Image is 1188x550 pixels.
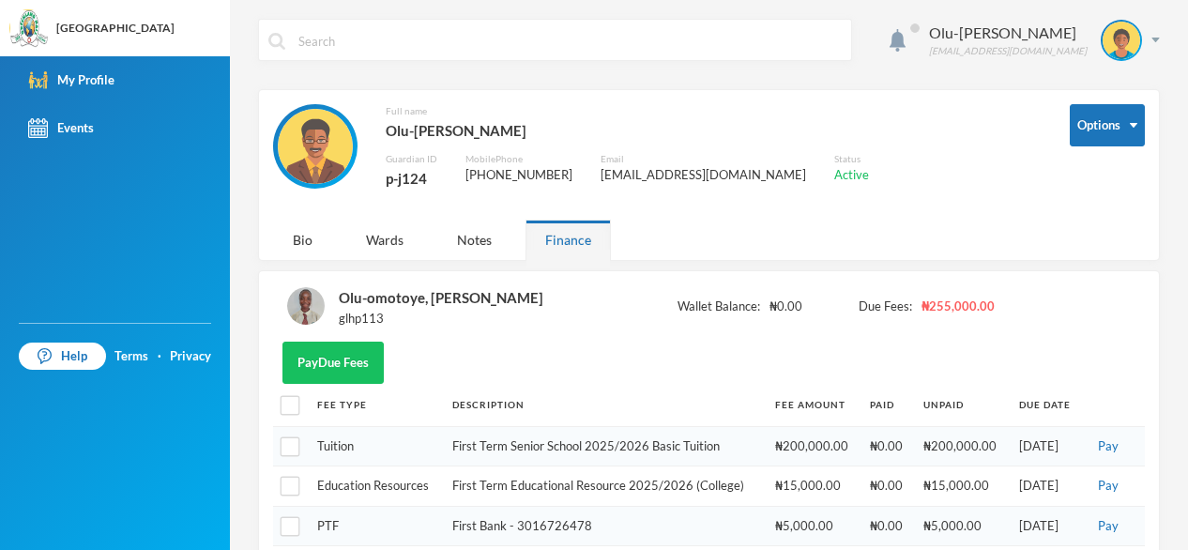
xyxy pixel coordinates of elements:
td: PTF [308,506,443,546]
div: glhp113 [339,310,543,328]
div: Mobile Phone [465,152,572,166]
th: Fee Amount [766,384,861,426]
button: Options [1070,104,1145,146]
td: [DATE] [1010,466,1083,507]
button: PayDue Fees [282,342,384,384]
span: Due Fees: [859,298,912,316]
td: ₦0.00 [861,506,914,546]
div: p-j124 [386,166,437,191]
a: Help [19,343,106,371]
td: ₦200,000.00 [914,426,1010,466]
span: ₦0.00 [769,298,802,316]
td: ₦0.00 [861,426,914,466]
th: Paid [861,384,914,426]
div: [EMAIL_ADDRESS][DOMAIN_NAME] [929,44,1087,58]
th: Fee Type [308,384,443,426]
td: ₦15,000.00 [914,466,1010,507]
th: Unpaid [914,384,1010,426]
td: [DATE] [1010,506,1083,546]
th: Due Date [1010,384,1083,426]
td: ₦15,000.00 [766,466,861,507]
img: search [268,33,285,50]
div: [PHONE_NUMBER] [465,166,572,185]
div: Wards [346,220,423,260]
img: logo [10,10,48,48]
img: STUDENT [1103,22,1140,59]
div: Olu-[PERSON_NAME] [929,22,1087,44]
button: Pay [1092,436,1124,457]
div: [EMAIL_ADDRESS][DOMAIN_NAME] [601,166,806,185]
div: My Profile [28,70,114,90]
td: ₦0.00 [861,466,914,507]
td: ₦5,000.00 [766,506,861,546]
img: STUDENT [287,287,325,325]
span: Wallet Balance: [678,298,760,316]
th: Description [443,384,765,426]
input: Search [297,20,842,62]
div: Active [834,166,869,185]
td: ₦5,000.00 [914,506,1010,546]
div: Olu-[PERSON_NAME] [386,118,869,143]
img: GUARDIAN [278,109,353,184]
a: Terms [114,347,148,366]
div: Bio [273,220,332,260]
div: Events [28,118,94,138]
td: Tuition [308,426,443,466]
div: Guardian ID [386,152,437,166]
div: Finance [525,220,611,260]
td: First Term Educational Resource 2025/2026 (College) [443,466,765,507]
div: Olu-omotoye, [PERSON_NAME] [339,285,543,310]
button: Pay [1092,516,1124,537]
a: Privacy [170,347,211,366]
div: Full name [386,104,869,118]
td: Education Resources [308,466,443,507]
td: First Term Senior School 2025/2026 Basic Tuition [443,426,765,466]
div: [GEOGRAPHIC_DATA] [56,20,175,37]
div: · [158,347,161,366]
span: ₦255,000.00 [921,298,995,316]
td: First Bank - 3016726478 [443,506,765,546]
td: [DATE] [1010,426,1083,466]
div: Email [601,152,806,166]
div: Notes [437,220,511,260]
div: Status [834,152,869,166]
td: ₦200,000.00 [766,426,861,466]
button: Pay [1092,476,1124,497]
